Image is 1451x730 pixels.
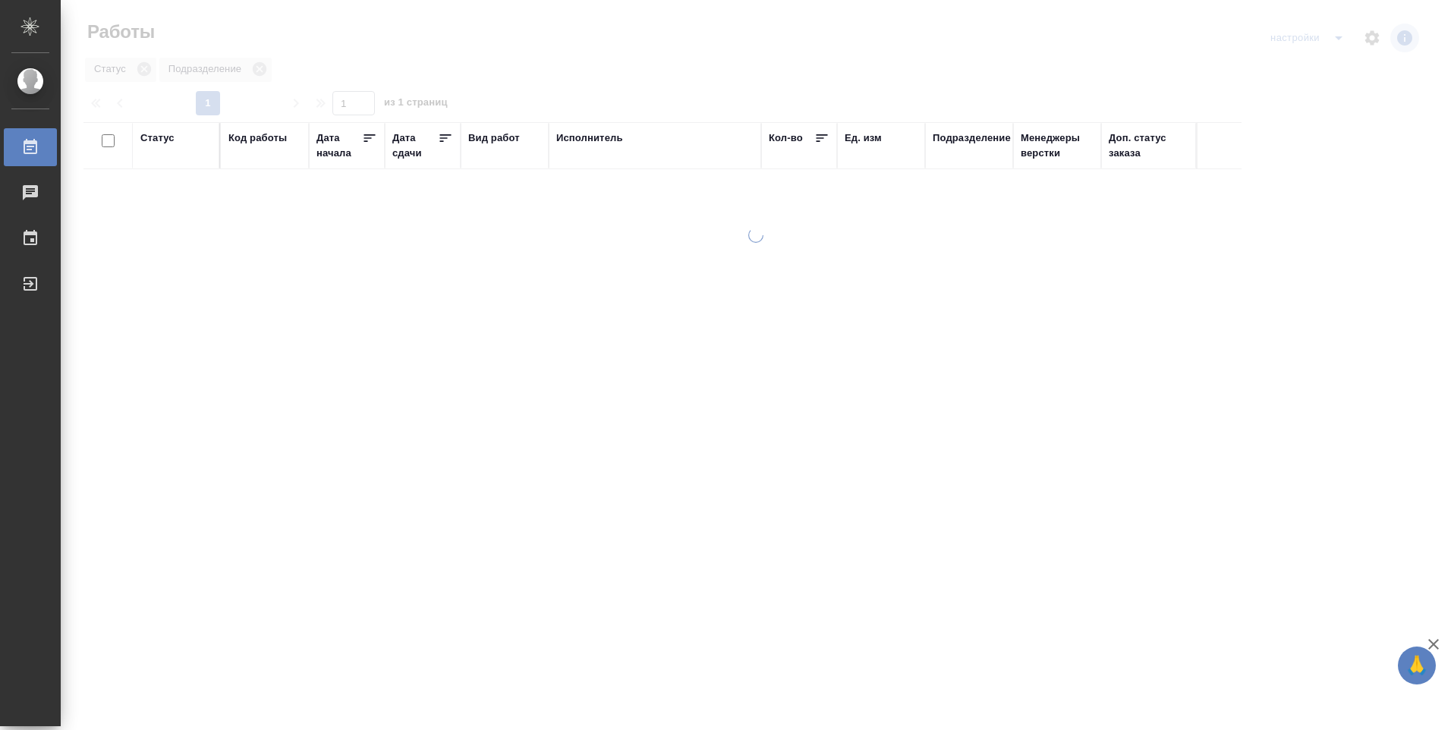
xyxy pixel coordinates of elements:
[228,131,287,146] div: Код работы
[468,131,520,146] div: Вид работ
[556,131,623,146] div: Исполнитель
[140,131,175,146] div: Статус
[1021,131,1094,161] div: Менеджеры верстки
[769,131,803,146] div: Кол-во
[392,131,438,161] div: Дата сдачи
[1398,647,1436,684] button: 🙏
[845,131,882,146] div: Ед. изм
[1109,131,1188,161] div: Доп. статус заказа
[933,131,1011,146] div: Подразделение
[1404,650,1430,681] span: 🙏
[316,131,362,161] div: Дата начала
